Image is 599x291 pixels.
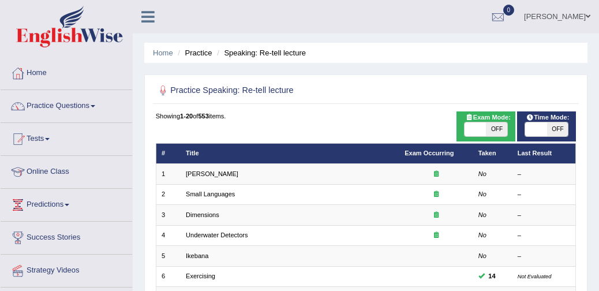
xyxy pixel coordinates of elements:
a: [PERSON_NAME] [186,170,238,177]
td: 3 [156,205,181,225]
h2: Practice Speaking: Re-tell lecture [156,83,417,98]
b: 1-20 [180,113,193,120]
em: No [478,191,486,197]
div: – [518,252,570,261]
span: Time Mode: [522,113,573,123]
th: Last Result [512,143,576,163]
span: You can still take this question [485,271,500,282]
a: Home [1,57,132,86]
a: Success Stories [1,222,132,251]
div: Exam occurring question [405,190,467,199]
a: Small Languages [186,191,235,197]
a: Dimensions [186,211,219,218]
em: No [478,232,486,238]
em: No [478,252,486,259]
td: 1 [156,164,181,184]
li: Practice [175,47,212,58]
li: Speaking: Re-tell lecture [214,47,306,58]
div: – [518,190,570,199]
th: Title [181,143,399,163]
em: No [478,211,486,218]
div: – [518,211,570,220]
div: Showing of items. [156,111,576,121]
a: Tests [1,123,132,152]
a: Exercising [186,273,215,279]
a: Ikebana [186,252,208,259]
a: Online Class [1,156,132,185]
div: – [518,170,570,179]
span: OFF [486,122,507,136]
span: 0 [503,5,515,16]
div: Exam occurring question [405,231,467,240]
a: Home [153,48,173,57]
b: 553 [198,113,208,120]
th: Taken [473,143,512,163]
div: Exam occurring question [405,170,467,179]
td: 4 [156,225,181,245]
th: # [156,143,181,163]
span: OFF [547,122,568,136]
div: Show exams occurring in exams [456,111,515,141]
a: Predictions [1,189,132,218]
td: 5 [156,246,181,266]
a: Practice Questions [1,90,132,119]
div: Exam occurring question [405,211,467,220]
div: – [518,231,570,240]
a: Strategy Videos [1,255,132,283]
td: 2 [156,184,181,204]
a: Exam Occurring [405,150,454,156]
small: Not Evaluated [518,273,552,279]
em: No [478,170,486,177]
td: 6 [156,266,181,286]
span: Exam Mode: [461,113,514,123]
a: Underwater Detectors [186,232,248,238]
